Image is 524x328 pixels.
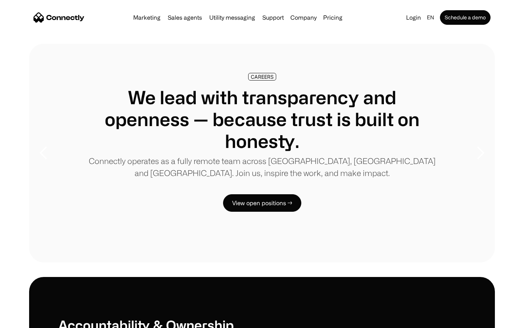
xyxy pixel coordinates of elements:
h1: We lead with transparency and openness — because trust is built on honesty. [87,86,437,152]
aside: Language selected: English [7,315,44,325]
a: View open positions → [223,194,301,212]
a: Sales agents [165,15,205,20]
a: Pricing [320,15,345,20]
a: Utility messaging [206,15,258,20]
a: Support [259,15,287,20]
a: Login [403,12,424,23]
p: Connectly operates as a fully remote team across [GEOGRAPHIC_DATA], [GEOGRAPHIC_DATA] and [GEOGRA... [87,155,437,179]
ul: Language list [15,315,44,325]
div: Company [290,12,317,23]
div: en [427,12,434,23]
div: CAREERS [251,74,274,79]
a: Schedule a demo [440,10,491,25]
a: Marketing [130,15,163,20]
